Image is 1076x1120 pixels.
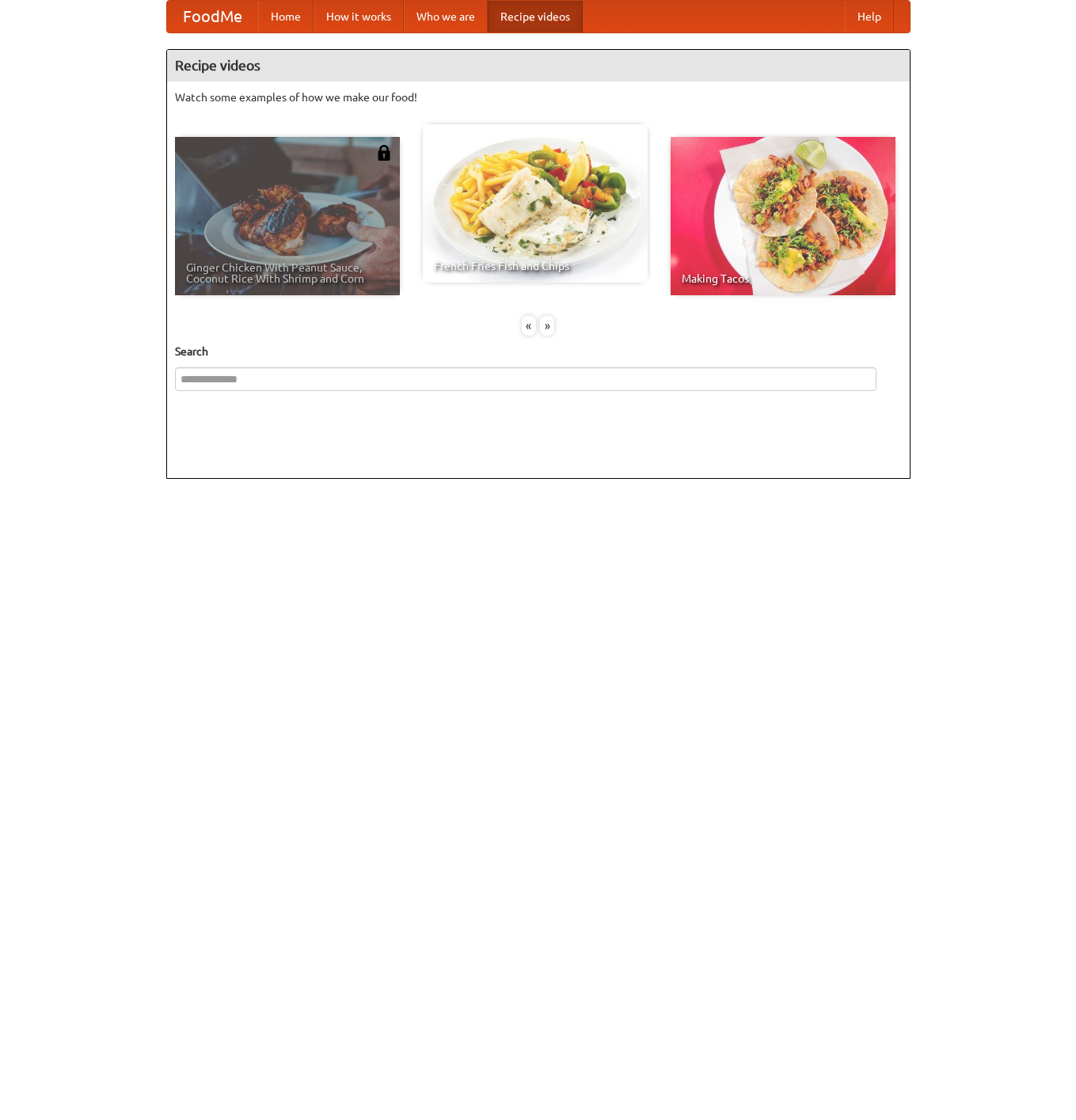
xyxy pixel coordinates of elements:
[376,145,392,161] img: 483408.png
[488,1,583,32] a: Recipe videos
[175,89,902,105] p: Watch some examples of how we make our food!
[167,1,258,32] a: FoodMe
[175,344,902,359] h5: Search
[167,50,910,82] h4: Recipe videos
[258,1,314,32] a: Home
[845,1,894,32] a: Help
[671,137,895,295] a: Making Tacos
[522,316,536,336] div: «
[682,273,884,284] span: Making Tacos
[434,260,637,271] span: French Fries Fish and Chips
[314,1,404,32] a: How it works
[540,316,554,336] div: »
[404,1,488,32] a: Who we are
[423,124,648,283] a: French Fries Fish and Chips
